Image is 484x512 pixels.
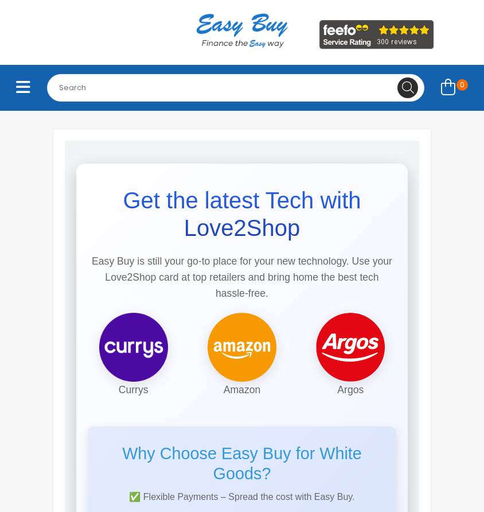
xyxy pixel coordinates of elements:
[88,253,396,301] p: Easy Buy is still your go-to place for your new technology. Use your Love2Shop card at top retail...
[88,382,179,398] p: Currys
[316,313,385,382] img: Argos
[99,489,385,505] p: ✅ Flexible Payments – Spread the cost with Easy Buy.
[208,313,276,382] img: Amazon
[88,187,396,242] h1: Get the latest Tech with Love2Shop
[9,75,38,101] button: Toggle navigation
[305,382,396,398] p: Argos
[456,79,468,91] span: 0
[99,313,168,382] img: Currys Logo
[434,75,475,101] a: 0
[196,382,287,398] p: Amazon
[47,74,424,102] input: Search for...
[319,20,434,49] img: feefo_logo
[99,444,385,483] h2: Why Choose Easy Buy for White Goods?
